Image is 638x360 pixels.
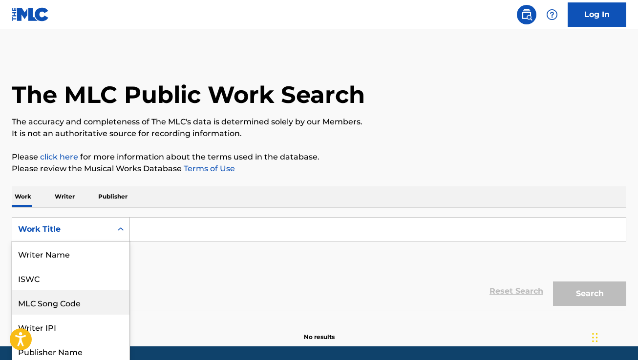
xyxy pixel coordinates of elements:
div: Work Title [18,223,106,235]
div: ISWC [12,266,129,290]
p: No results [304,321,335,341]
p: Please for more information about the terms used in the database. [12,151,626,163]
img: MLC Logo [12,7,49,21]
div: Writer IPI [12,315,129,339]
div: MLC Song Code [12,290,129,315]
a: Log In [568,2,626,27]
img: help [546,9,558,20]
div: Writer Name [12,241,129,266]
form: Search Form [12,217,626,311]
div: Help [542,5,562,24]
a: click here [40,152,78,161]
h1: The MLC Public Work Search [12,80,365,109]
a: Terms of Use [182,164,235,173]
p: Work [12,186,34,207]
div: Drag [592,323,598,352]
img: search [521,9,532,20]
p: Please review the Musical Works Database [12,163,626,175]
a: Public Search [517,5,536,24]
p: It is not an authoritative source for recording information. [12,128,626,140]
iframe: Chat Widget [589,313,638,360]
p: Publisher [95,186,130,207]
p: Writer [52,186,78,207]
p: The accuracy and completeness of The MLC's data is determined solely by our Members. [12,116,626,128]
